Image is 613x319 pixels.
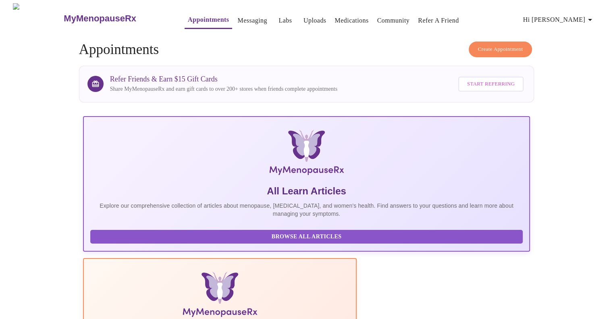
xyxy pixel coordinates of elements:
[98,232,515,242] span: Browse All Articles
[415,13,462,29] button: Refer a Friend
[110,85,337,93] p: Share MyMenopauseRx and earn gift cards to over 200+ stores when friends complete appointments
[90,233,525,240] a: Browse All Articles
[90,185,523,198] h5: All Learn Articles
[303,15,326,26] a: Uploads
[64,13,136,24] h3: MyMenopauseRx
[467,79,515,89] span: Start Referring
[110,75,337,83] h3: Refer Friends & Earn $15 Gift Cards
[188,14,229,25] a: Appointments
[469,42,532,57] button: Create Appointment
[157,130,455,178] img: MyMenopauseRx Logo
[523,14,595,25] span: Hi [PERSON_NAME]
[331,13,372,29] button: Medications
[185,12,232,29] button: Appointments
[458,77,524,92] button: Start Referring
[300,13,330,29] button: Uploads
[272,13,298,29] button: Labs
[234,13,270,29] button: Messaging
[377,15,410,26] a: Community
[456,73,526,96] a: Start Referring
[90,202,523,218] p: Explore our comprehensive collection of articles about menopause, [MEDICAL_DATA], and women's hea...
[478,45,523,54] span: Create Appointment
[374,13,413,29] button: Community
[520,12,598,28] button: Hi [PERSON_NAME]
[278,15,292,26] a: Labs
[237,15,267,26] a: Messaging
[79,42,534,58] h4: Appointments
[418,15,459,26] a: Refer a Friend
[90,230,523,244] button: Browse All Articles
[335,15,368,26] a: Medications
[13,3,63,33] img: MyMenopauseRx Logo
[63,4,168,33] a: MyMenopauseRx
